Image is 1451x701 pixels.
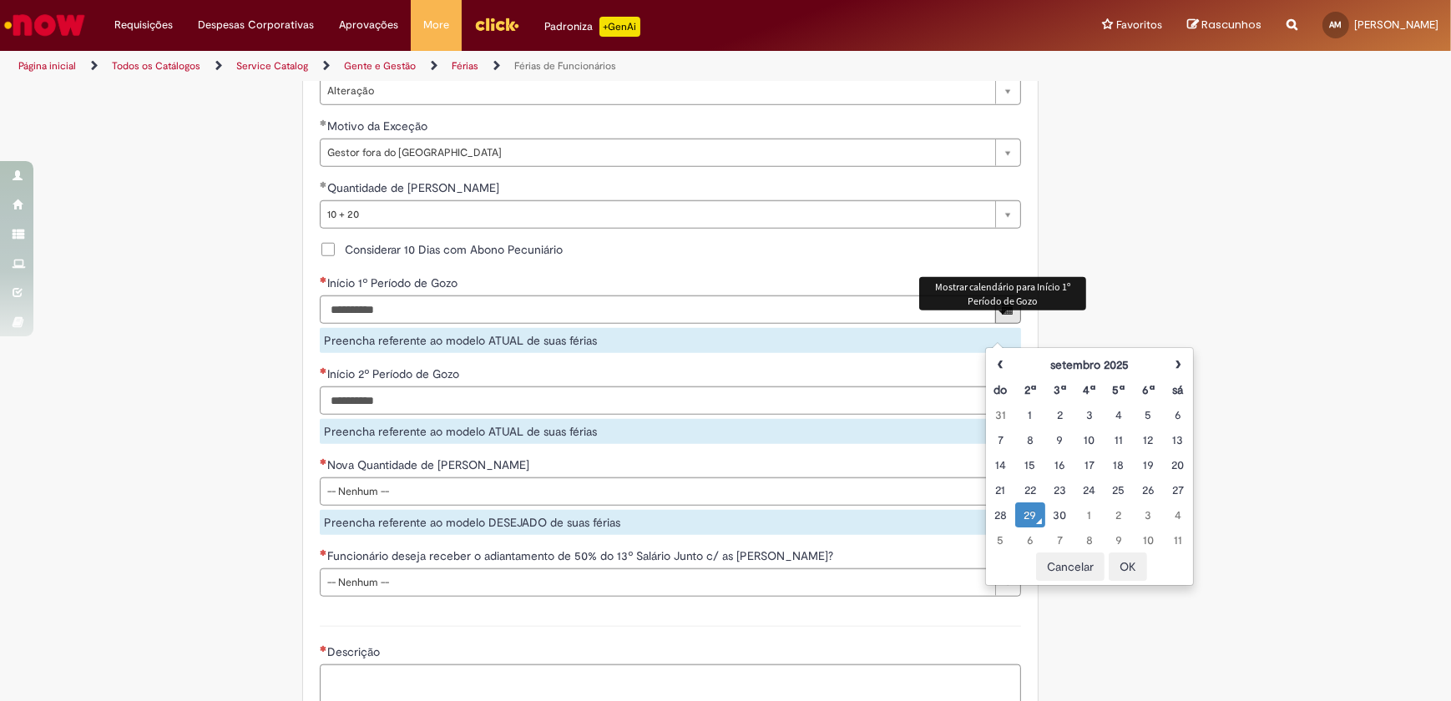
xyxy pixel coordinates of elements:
div: 28 September 2025 Sunday [990,507,1011,523]
span: Quantidade de [PERSON_NAME] [327,180,503,195]
th: Sexta-feira [1134,377,1163,402]
span: Considerar 10 Dias com Abono Pecuniário [345,241,563,258]
div: 03 October 2025 Friday [1138,507,1159,523]
div: Mostrar calendário para Início 1º Período de Gozo [919,277,1086,310]
span: Aprovações [339,17,398,33]
div: 06 October 2025 Monday [1019,532,1040,548]
div: Padroniza [544,17,640,37]
div: 12 September 2025 Friday [1138,431,1159,448]
th: Próximo mês [1163,352,1192,377]
span: Obrigatório Preenchido [320,119,327,126]
div: 24 September 2025 Wednesday [1079,482,1100,498]
div: 01 September 2025 Monday [1019,406,1040,423]
div: 14 September 2025 Sunday [990,456,1011,473]
button: Cancelar [1036,552,1105,581]
span: Obrigatório Preenchido [320,181,327,188]
div: 11 September 2025 Thursday [1108,431,1129,448]
span: Necessários [320,549,327,556]
img: ServiceNow [2,8,88,42]
span: Necessários [320,367,327,374]
div: 07 October 2025 Tuesday [1049,532,1070,548]
div: 19 September 2025 Friday [1138,456,1159,473]
img: click_logo_yellow_360x200.png [474,12,519,37]
input: Início 2º Período de Gozo [320,386,996,415]
div: 10 September 2025 Wednesday [1079,431,1100,448]
a: Página inicial [18,59,76,73]
div: 09 September 2025 Tuesday [1049,431,1070,448]
div: 03 September 2025 Wednesday [1079,406,1100,423]
div: 08 October 2025 Wednesday [1079,532,1100,548]
span: -- Nenhum -- [327,478,987,505]
ul: Trilhas de página [13,51,955,82]
div: 04 October 2025 Saturday [1167,507,1188,523]
div: Preencha referente ao modelo DESEJADO de suas férias [320,510,1021,535]
a: Gente e Gestão [344,59,416,73]
span: [PERSON_NAME] [1354,18,1438,32]
div: 05 October 2025 Sunday [990,532,1011,548]
span: Início 1º Período de Gozo [327,275,461,290]
th: Sábado [1163,377,1192,402]
div: 27 September 2025 Saturday [1167,482,1188,498]
span: Nova Quantidade de [PERSON_NAME] [327,457,533,472]
div: 02 October 2025 Thursday [1108,507,1129,523]
span: Rascunhos [1201,17,1261,33]
a: Férias [452,59,478,73]
div: 09 October 2025 Thursday [1108,532,1129,548]
span: 10 + 20 [327,201,987,228]
button: OK [1109,552,1147,581]
span: Descrição [327,644,383,659]
div: 08 September 2025 Monday [1019,431,1040,448]
div: 17 September 2025 Wednesday [1079,456,1100,473]
th: setembro 2025. Alternar mês [1015,352,1163,377]
div: 10 October 2025 Friday [1138,532,1159,548]
span: Necessários [320,276,327,283]
span: Necessários [320,645,327,652]
div: Preencha referente ao modelo ATUAL de suas férias [320,419,1021,444]
span: Favoritos [1116,17,1162,33]
div: 01 October 2025 Wednesday [1079,507,1100,523]
th: Terça-feira [1045,377,1074,402]
div: 31 August 2025 Sunday [990,406,1011,423]
span: AM [1330,19,1342,30]
a: Service Catalog [236,59,308,73]
div: Preencha referente ao modelo ATUAL de suas férias [320,328,1021,353]
div: 21 September 2025 Sunday [990,482,1011,498]
input: Início 1º Período de Gozo [320,295,996,324]
p: +GenAi [599,17,640,37]
div: 04 September 2025 Thursday [1108,406,1129,423]
div: 05 September 2025 Friday [1138,406,1159,423]
div: 20 September 2025 Saturday [1167,456,1188,473]
div: 26 September 2025 Friday [1138,482,1159,498]
div: 15 September 2025 Monday [1019,456,1040,473]
span: Requisições [114,17,173,33]
span: Início 2º Período de Gozo [327,366,463,381]
div: 06 September 2025 Saturday [1167,406,1188,423]
th: Domingo [986,377,1015,402]
span: More [423,17,449,33]
div: 11 October 2025 Saturday [1167,532,1188,548]
span: Despesas Corporativas [198,17,314,33]
th: Quinta-feira [1104,377,1133,402]
span: Gestor fora do [GEOGRAPHIC_DATA] [327,139,987,166]
div: Escolher data [985,347,1194,586]
div: 13 September 2025 Saturday [1167,431,1188,448]
span: Necessários [320,458,327,465]
th: Quarta-feira [1074,377,1104,402]
div: 07 September 2025 Sunday [990,431,1011,448]
span: Funcionário deseja receber o adiantamento de 50% do 13º Salário Junto c/ as [PERSON_NAME]? [327,548,837,563]
th: Segunda-feira [1015,377,1044,402]
div: 02 September 2025 Tuesday [1049,406,1070,423]
div: 23 September 2025 Tuesday [1049,482,1070,498]
a: Férias de Funcionários [514,59,616,73]
div: 30 September 2025 Tuesday [1049,507,1070,523]
div: 25 September 2025 Thursday [1108,482,1129,498]
span: Alteração [327,78,987,104]
div: 18 September 2025 Thursday [1108,456,1129,473]
span: Motivo da Exceção [327,119,431,134]
span: -- Nenhum -- [327,569,987,596]
div: 22 September 2025 Monday [1019,482,1040,498]
a: Rascunhos [1187,18,1261,33]
div: 16 September 2025 Tuesday [1049,456,1070,473]
th: Mês anterior [986,352,1015,377]
div: O seletor de data foi aberto.29 September 2025 Monday [1019,507,1040,523]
